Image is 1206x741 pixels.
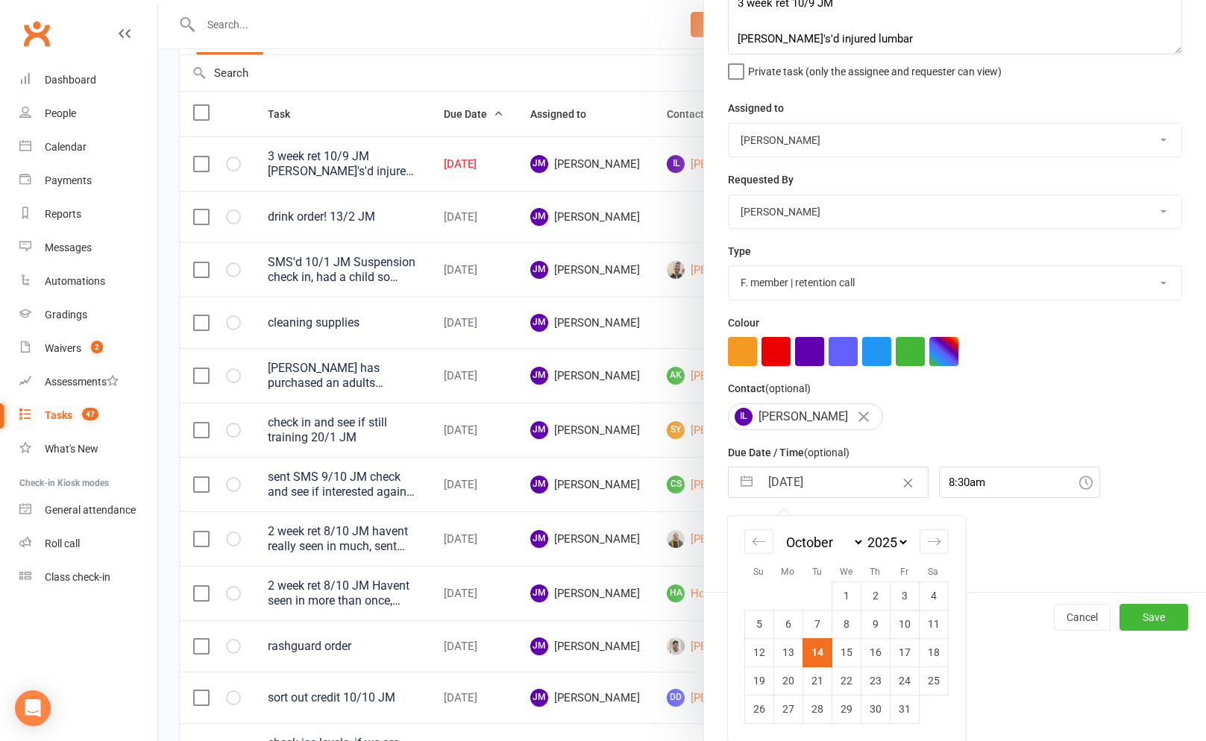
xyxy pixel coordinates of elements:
[1054,604,1111,631] button: Cancel
[919,638,948,666] td: Saturday, October 18, 2025
[728,243,751,259] label: Type
[870,567,880,577] small: Th
[765,382,811,394] small: (optional)
[19,365,157,399] a: Assessments
[803,638,832,666] td: Selected. Tuesday, October 14, 2025
[861,581,890,610] td: Thursday, October 2, 2025
[812,567,822,577] small: Tu
[900,567,908,577] small: Fr
[728,444,849,461] label: Due Date / Time
[832,638,861,666] td: Wednesday, October 15, 2025
[45,443,98,455] div: What's New
[890,666,919,695] td: Friday, October 24, 2025
[832,695,861,723] td: Wednesday, October 29, 2025
[803,666,832,695] td: Tuesday, October 21, 2025
[19,298,157,332] a: Gradings
[744,529,773,554] div: Move backward to switch to the previous month.
[45,141,87,153] div: Calendar
[890,638,919,666] td: Friday, October 17, 2025
[45,571,110,583] div: Class check-in
[773,666,803,695] td: Monday, October 20, 2025
[728,512,814,529] label: Email preferences
[803,610,832,638] td: Tuesday, October 7, 2025
[19,561,157,594] a: Class kiosk mode
[840,567,852,577] small: We
[19,399,157,432] a: Tasks 47
[45,409,72,421] div: Tasks
[18,15,55,52] a: Clubworx
[45,537,80,549] div: Roll call
[832,581,861,610] td: Wednesday, October 1, 2025
[19,332,157,365] a: Waivers 2
[19,164,157,198] a: Payments
[890,695,919,723] td: Friday, October 31, 2025
[744,610,773,638] td: Sunday, October 5, 2025
[45,504,136,516] div: General attendance
[803,695,832,723] td: Tuesday, October 28, 2025
[890,581,919,610] td: Friday, October 3, 2025
[19,63,157,97] a: Dashboard
[728,403,883,430] div: [PERSON_NAME]
[45,174,92,186] div: Payments
[1119,604,1188,631] button: Save
[45,309,87,321] div: Gradings
[804,447,849,458] small: (optional)
[895,468,921,496] button: Clear Date
[45,74,96,86] div: Dashboard
[728,100,784,116] label: Assigned to
[728,171,794,188] label: Requested By
[832,666,861,695] td: Wednesday, October 22, 2025
[45,208,81,220] div: Reports
[45,107,76,119] div: People
[744,638,773,666] td: Sunday, October 12, 2025
[920,529,949,554] div: Move forward to switch to the next month.
[919,581,948,610] td: Saturday, October 4, 2025
[45,342,81,354] div: Waivers
[861,666,890,695] td: Thursday, October 23, 2025
[82,408,98,420] span: 47
[890,610,919,638] td: Friday, October 10, 2025
[773,638,803,666] td: Monday, October 13, 2025
[728,380,811,397] label: Contact
[19,265,157,298] a: Automations
[19,130,157,164] a: Calendar
[19,527,157,561] a: Roll call
[728,516,965,741] div: Calendar
[19,97,157,130] a: People
[832,610,861,638] td: Wednesday, October 8, 2025
[91,341,103,353] span: 2
[744,695,773,723] td: Sunday, October 26, 2025
[773,610,803,638] td: Monday, October 6, 2025
[19,494,157,527] a: General attendance kiosk mode
[19,231,157,265] a: Messages
[735,408,753,426] span: IL
[748,60,1002,78] span: Private task (only the assignee and requester can view)
[45,376,119,388] div: Assessments
[861,695,890,723] td: Thursday, October 30, 2025
[744,666,773,695] td: Sunday, October 19, 2025
[728,315,759,331] label: Colour
[45,242,92,253] div: Messages
[928,567,938,577] small: Sa
[861,610,890,638] td: Thursday, October 9, 2025
[919,666,948,695] td: Saturday, October 25, 2025
[773,695,803,723] td: Monday, October 27, 2025
[781,567,794,577] small: Mo
[15,690,51,726] div: Open Intercom Messenger
[861,638,890,666] td: Thursday, October 16, 2025
[45,275,105,287] div: Automations
[919,610,948,638] td: Saturday, October 11, 2025
[19,432,157,466] a: What's New
[19,198,157,231] a: Reports
[753,567,764,577] small: Su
